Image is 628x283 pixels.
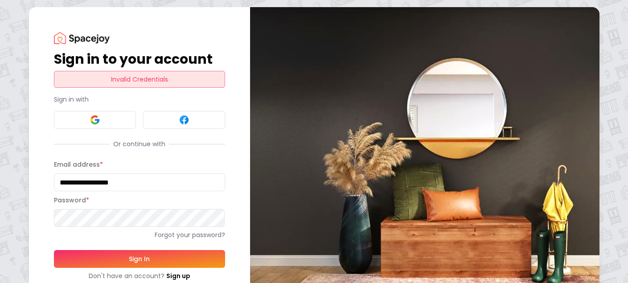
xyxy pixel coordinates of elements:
[179,115,189,125] img: Facebook signin
[54,160,103,169] label: Email address
[54,95,225,104] p: Sign in with
[54,71,225,88] div: Invalid Credentials
[90,115,100,125] img: Google signin
[54,196,89,205] label: Password
[54,51,225,67] h1: Sign in to your account
[54,32,110,44] img: Spacejoy Logo
[54,230,225,239] a: Forgot your password?
[54,271,225,280] div: Don't have an account?
[166,271,190,280] a: Sign up
[54,250,225,268] button: Sign In
[110,139,169,148] span: Or continue with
